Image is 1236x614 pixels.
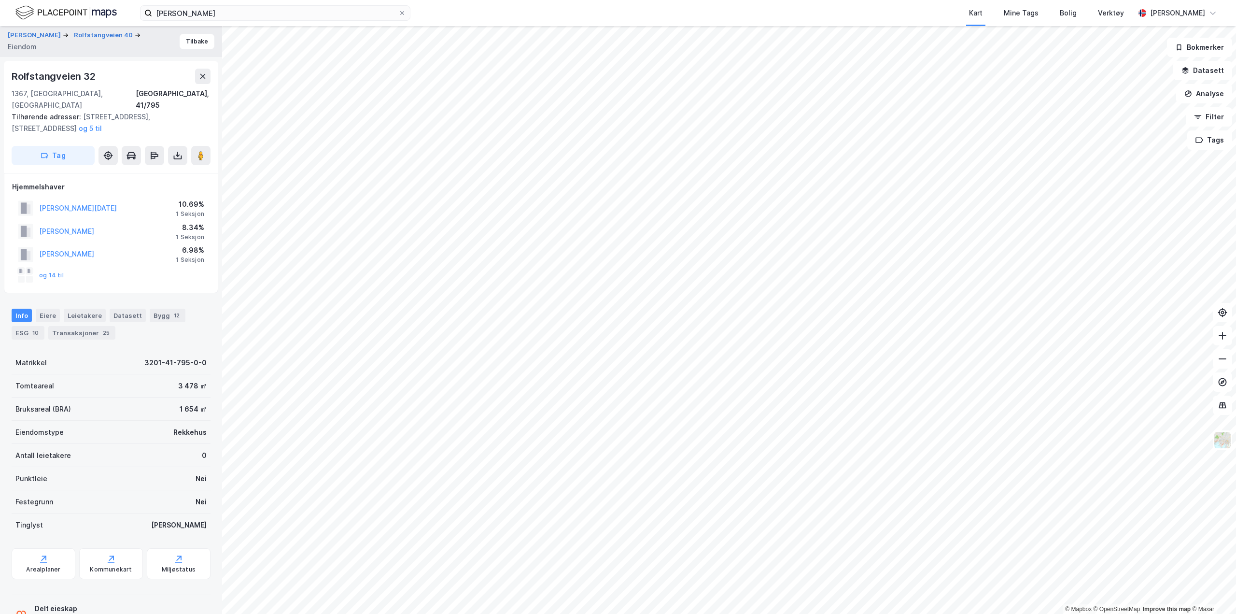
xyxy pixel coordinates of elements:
[144,357,207,369] div: 3201-41-795-0-0
[176,233,204,241] div: 1 Seksjon
[15,450,71,461] div: Antall leietakere
[12,113,83,121] span: Tilhørende adresser:
[1188,568,1236,614] div: Kontrollprogram for chat
[1060,7,1077,19] div: Bolig
[48,326,115,340] div: Transaksjoner
[180,403,207,415] div: 1 654 ㎡
[1188,568,1236,614] iframe: Chat Widget
[176,244,204,256] div: 6.98%
[151,519,207,531] div: [PERSON_NAME]
[1187,130,1232,150] button: Tags
[176,222,204,233] div: 8.34%
[1094,606,1140,613] a: OpenStreetMap
[1098,7,1124,19] div: Verktøy
[12,111,203,134] div: [STREET_ADDRESS], [STREET_ADDRESS]
[176,199,204,210] div: 10.69%
[12,181,210,193] div: Hjemmelshaver
[74,30,135,40] button: Rolfstangveien 40
[173,427,207,438] div: Rekkehus
[196,473,207,485] div: Nei
[30,328,41,338] div: 10
[15,427,64,438] div: Eiendomstype
[1150,7,1205,19] div: [PERSON_NAME]
[64,309,106,322] div: Leietakere
[12,146,95,165] button: Tag
[12,69,98,84] div: Rolfstangveien 32
[26,566,60,573] div: Arealplaner
[150,309,185,322] div: Bygg
[15,357,47,369] div: Matrikkel
[15,519,43,531] div: Tinglyst
[12,309,32,322] div: Info
[90,566,132,573] div: Kommunekart
[1173,61,1232,80] button: Datasett
[176,256,204,264] div: 1 Seksjon
[1213,431,1232,449] img: Z
[180,34,214,49] button: Tilbake
[15,403,71,415] div: Bruksareal (BRA)
[1004,7,1039,19] div: Mine Tags
[15,380,54,392] div: Tomteareal
[178,380,207,392] div: 3 478 ㎡
[136,88,211,111] div: [GEOGRAPHIC_DATA], 41/795
[15,473,47,485] div: Punktleie
[152,6,398,20] input: Søk på adresse, matrikkel, gårdeiere, leietakere eller personer
[1143,606,1191,613] a: Improve this map
[15,496,53,508] div: Festegrunn
[1186,107,1232,127] button: Filter
[202,450,207,461] div: 0
[12,326,44,340] div: ESG
[8,41,37,53] div: Eiendom
[162,566,196,573] div: Miljøstatus
[36,309,60,322] div: Eiere
[1167,38,1232,57] button: Bokmerker
[196,496,207,508] div: Nei
[1065,606,1092,613] a: Mapbox
[12,88,136,111] div: 1367, [GEOGRAPHIC_DATA], [GEOGRAPHIC_DATA]
[969,7,983,19] div: Kart
[1176,84,1232,103] button: Analyse
[176,210,204,218] div: 1 Seksjon
[15,4,117,21] img: logo.f888ab2527a4732fd821a326f86c7f29.svg
[172,311,182,320] div: 12
[8,30,63,40] button: [PERSON_NAME]
[101,328,112,338] div: 25
[110,309,146,322] div: Datasett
